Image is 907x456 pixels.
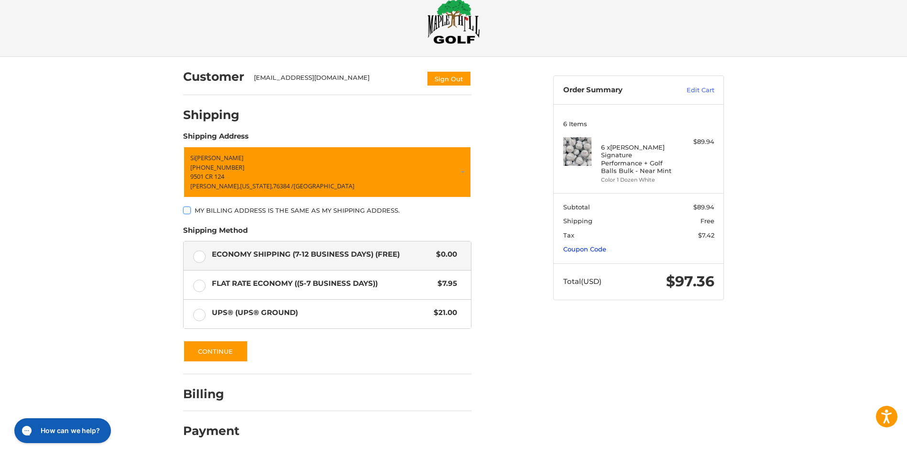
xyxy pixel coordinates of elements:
span: $0.00 [431,249,457,260]
div: [EMAIL_ADDRESS][DOMAIN_NAME] [254,73,417,87]
span: $7.42 [698,231,714,239]
a: Coupon Code [563,245,606,253]
h2: Shipping [183,108,240,122]
span: Free [700,217,714,225]
span: $7.95 [433,278,457,289]
label: My billing address is the same as my shipping address. [183,206,471,214]
button: Continue [183,340,248,362]
div: $89.94 [677,137,714,147]
h3: 6 Items [563,120,714,128]
span: Tax [563,231,574,239]
span: [GEOGRAPHIC_DATA] [294,182,354,190]
h4: 6 x [PERSON_NAME] Signature Performance + Golf Balls Bulk - Near Mint [601,143,674,174]
span: Flat Rate Economy ((5-7 Business Days)) [212,278,433,289]
li: Color 1 Dozen White [601,176,674,184]
iframe: Gorgias live chat messenger [10,415,114,446]
button: Sign Out [426,71,471,87]
span: 76384 / [273,182,294,190]
span: Economy Shipping (7-12 Business Days) (Free) [212,249,432,260]
legend: Shipping Address [183,131,249,146]
a: Edit Cart [666,86,714,95]
span: Si [190,153,195,162]
legend: Shipping Method [183,225,248,240]
span: Shipping [563,217,592,225]
span: 9501 CR 124 [190,172,224,181]
h2: Customer [183,69,244,84]
span: $21.00 [429,307,457,318]
h3: Order Summary [563,86,666,95]
span: Total (USD) [563,277,601,286]
span: [PERSON_NAME], [190,182,240,190]
span: [PERSON_NAME] [195,153,243,162]
a: Enter or select a different address [183,146,471,198]
span: $97.36 [666,272,714,290]
span: UPS® (UPS® Ground) [212,307,429,318]
span: $89.94 [693,203,714,211]
h2: Payment [183,423,240,438]
span: Subtotal [563,203,590,211]
h2: Billing [183,387,239,402]
span: [US_STATE], [240,182,273,190]
span: [PHONE_NUMBER] [190,163,244,172]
